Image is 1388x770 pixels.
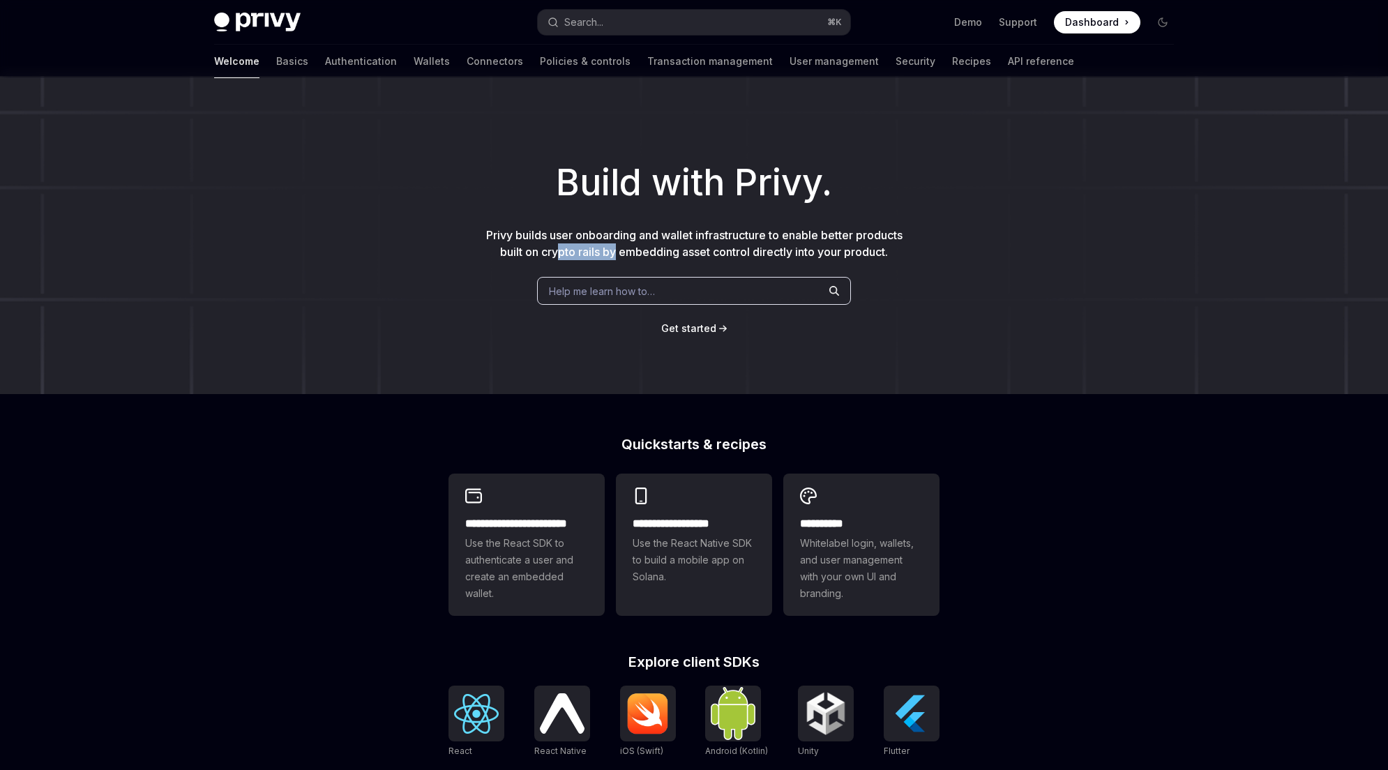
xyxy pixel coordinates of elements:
a: Policies & controls [540,45,631,78]
a: Recipes [952,45,991,78]
a: Connectors [467,45,523,78]
a: iOS (Swift)iOS (Swift) [620,686,676,758]
a: UnityUnity [798,686,854,758]
a: Wallets [414,45,450,78]
h1: Build with Privy. [22,156,1366,210]
a: API reference [1008,45,1074,78]
a: Security [896,45,935,78]
span: React [448,746,472,756]
img: Android (Kotlin) [711,687,755,739]
a: Get started [661,322,716,335]
h2: Quickstarts & recipes [448,437,940,451]
span: Help me learn how to… [549,284,655,299]
a: React NativeReact Native [534,686,590,758]
button: Toggle dark mode [1152,11,1174,33]
span: Use the React SDK to authenticate a user and create an embedded wallet. [465,535,588,602]
a: **** **** **** ***Use the React Native SDK to build a mobile app on Solana. [616,474,772,616]
div: Search... [564,14,603,31]
button: Search...⌘K [538,10,850,35]
a: Basics [276,45,308,78]
span: iOS (Swift) [620,746,663,756]
img: Flutter [889,691,934,736]
span: Privy builds user onboarding and wallet infrastructure to enable better products built on crypto ... [486,228,903,259]
a: FlutterFlutter [884,686,940,758]
img: iOS (Swift) [626,693,670,734]
span: Whitelabel login, wallets, and user management with your own UI and branding. [800,535,923,602]
span: Flutter [884,746,910,756]
a: Android (Kotlin)Android (Kotlin) [705,686,768,758]
span: Use the React Native SDK to build a mobile app on Solana. [633,535,755,585]
span: Get started [661,322,716,334]
img: Unity [804,691,848,736]
a: Authentication [325,45,397,78]
img: React [454,694,499,734]
a: **** *****Whitelabel login, wallets, and user management with your own UI and branding. [783,474,940,616]
span: React Native [534,746,587,756]
a: Demo [954,15,982,29]
h2: Explore client SDKs [448,655,940,669]
span: Android (Kotlin) [705,746,768,756]
a: ReactReact [448,686,504,758]
span: Dashboard [1065,15,1119,29]
span: ⌘ K [827,17,842,28]
img: dark logo [214,13,301,32]
span: Unity [798,746,819,756]
img: React Native [540,693,584,733]
a: Support [999,15,1037,29]
a: User management [790,45,879,78]
a: Transaction management [647,45,773,78]
a: Dashboard [1054,11,1140,33]
a: Welcome [214,45,259,78]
